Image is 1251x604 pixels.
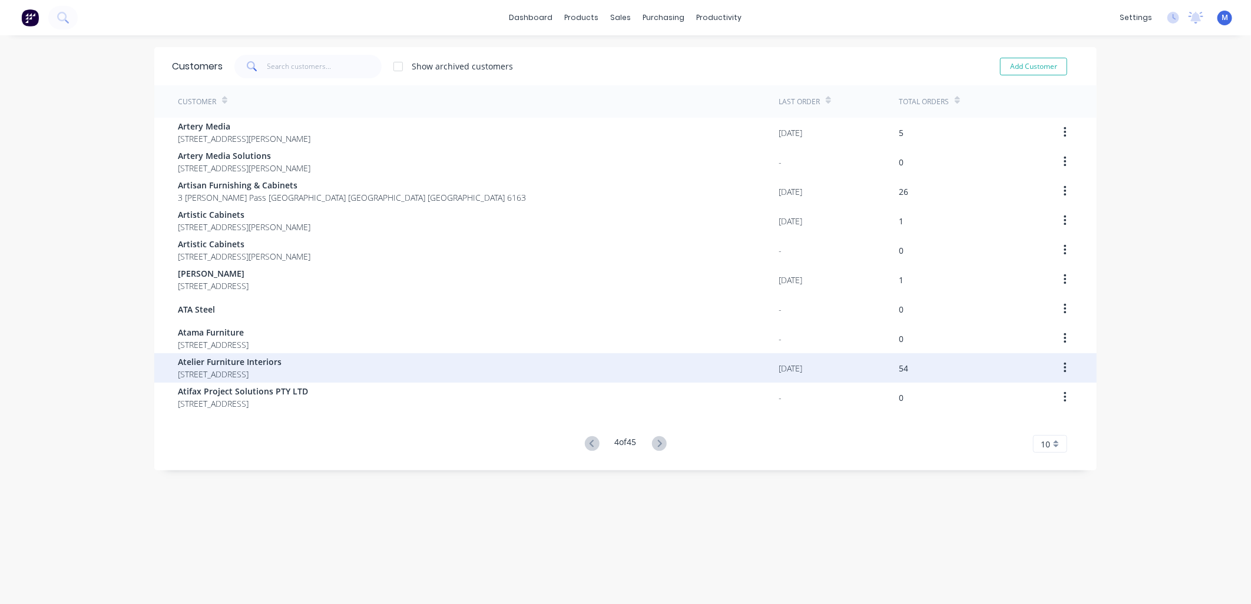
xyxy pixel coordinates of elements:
[172,59,223,74] div: Customers
[899,215,903,227] div: 1
[605,9,637,26] div: sales
[779,127,802,139] div: [DATE]
[178,385,308,397] span: Atifax Project Solutions PTY LTD
[899,303,903,316] div: 0
[615,436,637,453] div: 4 of 45
[899,185,908,198] div: 26
[178,397,308,410] span: [STREET_ADDRESS]
[178,238,310,250] span: Artistic Cabinets
[1222,12,1228,23] span: M
[178,150,310,162] span: Artery Media Solutions
[779,215,802,227] div: [DATE]
[779,97,820,107] div: Last Order
[779,362,802,374] div: [DATE]
[21,9,39,26] img: Factory
[178,191,526,204] span: 3 [PERSON_NAME] Pass [GEOGRAPHIC_DATA] [GEOGRAPHIC_DATA] [GEOGRAPHIC_DATA] 6163
[1114,9,1158,26] div: settings
[899,333,903,345] div: 0
[178,280,249,292] span: [STREET_ADDRESS]
[779,391,782,404] div: -
[178,303,215,316] span: ATA Steel
[899,156,903,168] div: 0
[178,356,282,368] span: Atelier Furniture Interiors
[559,9,605,26] div: products
[899,274,903,286] div: 1
[899,391,903,404] div: 0
[779,185,802,198] div: [DATE]
[779,274,802,286] div: [DATE]
[779,156,782,168] div: -
[779,244,782,257] div: -
[1041,438,1050,450] span: 10
[779,333,782,345] div: -
[779,303,782,316] div: -
[178,208,310,221] span: Artistic Cabinets
[178,368,282,380] span: [STREET_ADDRESS]
[178,338,249,351] span: [STREET_ADDRESS]
[637,9,691,26] div: purchasing
[899,362,908,374] div: 54
[899,127,903,139] div: 5
[178,132,310,145] span: [STREET_ADDRESS][PERSON_NAME]
[178,221,310,233] span: [STREET_ADDRESS][PERSON_NAME]
[267,55,382,78] input: Search customers...
[178,267,249,280] span: [PERSON_NAME]
[899,244,903,257] div: 0
[178,162,310,174] span: [STREET_ADDRESS][PERSON_NAME]
[412,60,513,72] div: Show archived customers
[899,97,949,107] div: Total Orders
[178,97,216,107] div: Customer
[1000,58,1067,75] button: Add Customer
[691,9,748,26] div: productivity
[178,250,310,263] span: [STREET_ADDRESS][PERSON_NAME]
[178,326,249,338] span: Atama Furniture
[504,9,559,26] a: dashboard
[178,179,526,191] span: Artisan Furnishing & Cabinets
[178,120,310,132] span: Artery Media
